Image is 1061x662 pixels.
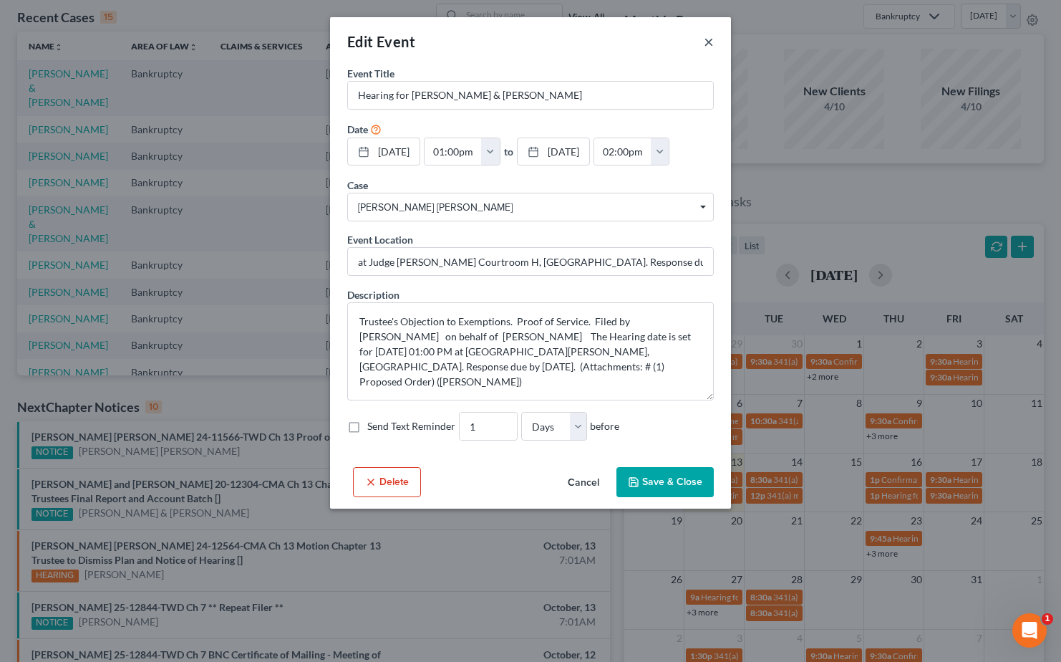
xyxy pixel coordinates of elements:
span: 1 [1042,613,1053,625]
label: to [504,144,513,159]
a: [DATE] [348,138,420,165]
button: Cancel [556,469,611,497]
label: Send Text Reminder [367,419,455,433]
input: -- : -- [594,138,651,165]
label: Description [347,287,399,302]
input: -- : -- [425,138,482,165]
label: Case [347,178,368,193]
span: Edit Event [347,33,415,50]
label: Event Location [347,232,413,247]
span: Event Title [347,67,394,80]
span: [PERSON_NAME] [PERSON_NAME] [358,200,703,215]
iframe: Intercom live chat [1012,613,1047,648]
span: Select box activate [347,193,714,221]
input: -- [460,413,517,440]
input: Enter event name... [348,82,713,109]
label: Date [347,122,368,137]
button: Save & Close [616,467,714,497]
a: [DATE] [518,138,589,165]
span: before [590,419,619,433]
button: Delete [353,467,421,497]
input: Enter location... [348,248,713,275]
button: × [704,33,714,50]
